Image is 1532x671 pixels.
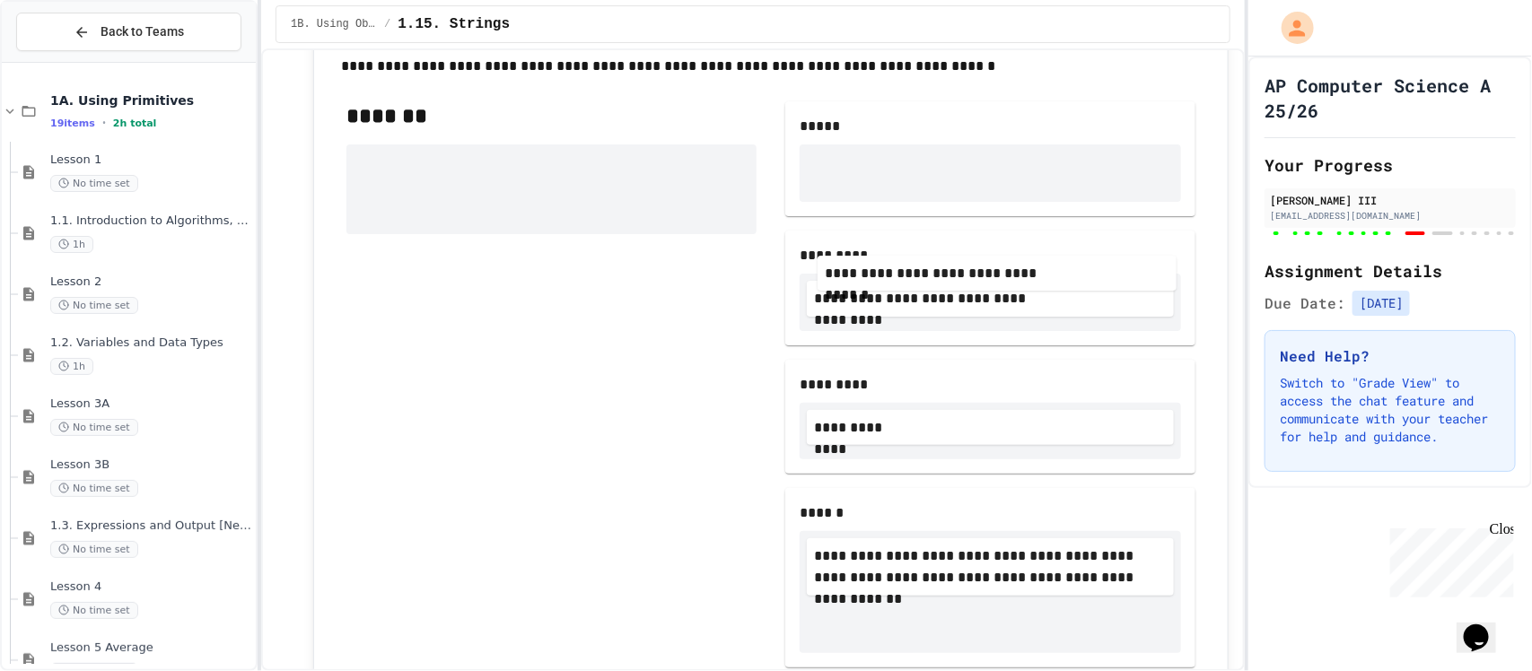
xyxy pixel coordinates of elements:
[291,17,377,31] span: 1B. Using Objects and Methods
[1457,599,1514,653] iframe: chat widget
[398,13,510,35] span: 1.15. Strings
[384,17,390,31] span: /
[50,152,252,168] span: Lesson 1
[1270,209,1510,222] div: [EMAIL_ADDRESS][DOMAIN_NAME]
[1280,345,1501,367] h3: Need Help?
[113,118,157,129] span: 2h total
[50,274,252,290] span: Lesson 2
[50,518,252,534] span: 1.3. Expressions and Output [New]
[50,640,252,656] span: Lesson 5 Average
[50,457,252,473] span: Lesson 3B
[50,92,252,109] span: 1A. Using Primitives
[1270,192,1510,208] div: [PERSON_NAME] III
[50,297,138,314] span: No time set
[1353,291,1410,316] span: [DATE]
[50,213,252,229] span: 1.1. Introduction to Algorithms, Programming, and Compilers
[16,13,241,51] button: Back to Teams
[50,579,252,595] span: Lesson 4
[1265,258,1516,283] h2: Assignment Details
[50,480,138,497] span: No time set
[102,116,106,130] span: •
[7,7,124,114] div: Chat with us now!Close
[1383,521,1514,597] iframe: chat widget
[50,335,252,351] span: 1.2. Variables and Data Types
[1265,292,1345,314] span: Due Date:
[1265,73,1516,123] h1: AP Computer Science A 25/26
[50,541,138,558] span: No time set
[50,602,138,619] span: No time set
[50,118,95,129] span: 19 items
[50,358,93,375] span: 1h
[50,396,252,412] span: Lesson 3A
[50,236,93,253] span: 1h
[1280,374,1501,446] p: Switch to "Grade View" to access the chat feature and communicate with your teacher for help and ...
[101,22,184,41] span: Back to Teams
[50,419,138,436] span: No time set
[1263,7,1318,48] div: My Account
[1265,152,1516,178] h2: Your Progress
[50,175,138,192] span: No time set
